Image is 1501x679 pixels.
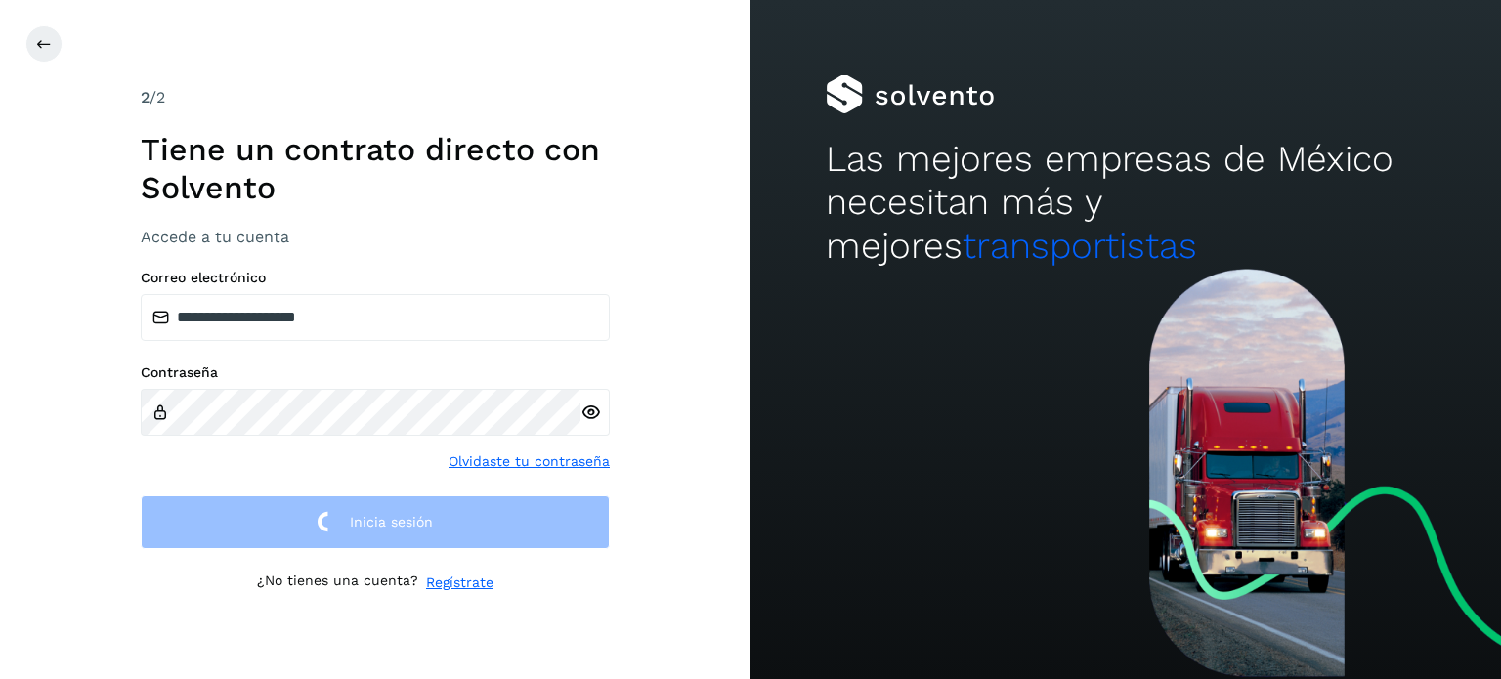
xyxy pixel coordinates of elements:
[257,573,418,593] p: ¿No tienes una cuenta?
[826,138,1426,268] h2: Las mejores empresas de México necesitan más y mejores
[141,270,610,286] label: Correo electrónico
[350,515,433,529] span: Inicia sesión
[426,573,493,593] a: Regístrate
[141,495,610,549] button: Inicia sesión
[963,225,1197,267] span: transportistas
[141,364,610,381] label: Contraseña
[141,86,610,109] div: /2
[141,88,150,106] span: 2
[141,228,610,246] h3: Accede a tu cuenta
[449,451,610,472] a: Olvidaste tu contraseña
[141,131,610,206] h1: Tiene un contrato directo con Solvento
